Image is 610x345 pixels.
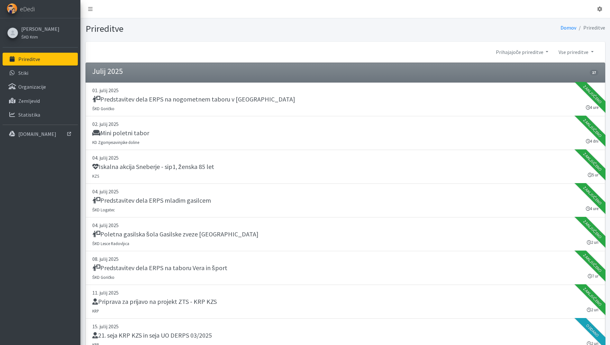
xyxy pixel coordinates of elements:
a: 04. julij 2025 Poletna gasilska šola Gasilske zveze [GEOGRAPHIC_DATA] ŠKD Lesce Radovljica 2 uri ... [86,217,605,251]
p: 15. julij 2025 [92,323,598,330]
h5: Predstavitev dela ERPS mladim gasilcem [92,197,211,204]
span: eDedi [20,4,35,14]
small: ŠKD Lesce Radovljica [92,241,130,246]
a: Vse prireditve [553,46,598,58]
p: 01. julij 2025 [92,86,598,94]
p: 08. julij 2025 [92,255,598,263]
p: 04. julij 2025 [92,188,598,195]
a: Zemljevid [3,94,78,107]
small: KZS [92,173,99,179]
p: Zemljevid [18,98,40,104]
small: KRP [92,308,99,314]
small: ŠKD Goričko [92,106,115,111]
p: Statistika [18,111,40,118]
a: Domov [560,24,576,31]
a: 01. julij 2025 Predstavitev dela ERPS na nogometnem taboru v [GEOGRAPHIC_DATA] ŠKD Goričko 4 ure ... [86,83,605,116]
a: 02. julij 2025 Mini poletni tabor KD Zgornjesavinjske doline 4 dni Zaključeno [86,116,605,150]
a: Organizacije [3,80,78,93]
small: KD Zgornjesavinjske doline [92,140,139,145]
li: Prireditve [576,23,605,32]
p: [DOMAIN_NAME] [18,131,56,137]
a: 11. julij 2025 Priprava za prijavo na projekt ZTS - KRP KZS KRP 2 uri Zaključeno [86,285,605,319]
span: 17 [590,70,598,75]
small: ŠKD Goričko [92,275,115,280]
h5: Mini poletni tabor [92,129,149,137]
h5: Priprava za prijavo na projekt ZTS - KRP KZS [92,298,217,305]
p: Prireditve [18,56,40,62]
p: 02. julij 2025 [92,120,598,128]
h5: Iskalna akcija Sneberje - sip1, ženska 85 let [92,163,214,171]
a: [DOMAIN_NAME] [3,128,78,140]
h5: Poletna gasilska šola Gasilske zveze [GEOGRAPHIC_DATA] [92,230,259,238]
a: Prihajajoče prireditve [491,46,553,58]
p: 04. julij 2025 [92,154,598,162]
a: ŠKD Krim [21,33,59,40]
img: eDedi [7,3,17,14]
h5: Predstavitev dela ERPS na nogometnem taboru v [GEOGRAPHIC_DATA] [92,95,295,103]
h1: Prireditve [86,23,343,34]
a: 08. julij 2025 Predstavitev dela ERPS na taboru Vera in šport ŠKD Goričko 7 ur Zaključeno [86,251,605,285]
h4: Julij 2025 [92,67,123,76]
p: Organizacije [18,84,46,90]
small: ŠKD Krim [21,34,38,40]
small: ŠKD Logatec [92,207,115,212]
a: Statistika [3,108,78,121]
a: [PERSON_NAME] [21,25,59,33]
h5: Predstavitev dela ERPS na taboru Vera in šport [92,264,227,272]
p: Stiki [18,70,28,76]
a: Stiki [3,66,78,79]
h5: 21. seja KRP KZS in seja UO DERPS 03/2025 [92,332,212,339]
a: 04. julij 2025 Iskalna akcija Sneberje - sip1, ženska 85 let KZS 5 ur Zaključeno [86,150,605,184]
p: 11. julij 2025 [92,289,598,296]
a: Prireditve [3,53,78,66]
p: 04. julij 2025 [92,221,598,229]
a: 04. julij 2025 Predstavitev dela ERPS mladim gasilcem ŠKD Logatec 4 ure Zaključeno [86,184,605,217]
